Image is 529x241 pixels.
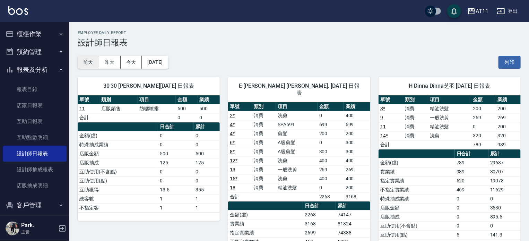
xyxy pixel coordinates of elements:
td: 300 [344,138,370,147]
td: 2268 [303,210,336,219]
td: 金額(虛) [78,131,158,140]
td: 29637 [488,158,521,167]
button: 預約管理 [3,43,67,61]
img: Person [6,222,19,235]
td: 400 [318,156,344,165]
td: 500 [176,104,198,113]
td: 0 [194,176,220,185]
td: 0 [455,221,488,230]
button: 櫃檯作業 [3,25,67,43]
td: 消費 [403,131,428,140]
td: 防曬噴霧 [138,104,176,113]
td: 洗剪 [428,131,471,140]
td: 0 [158,140,194,149]
td: 消費 [252,138,276,147]
td: 520 [455,176,488,185]
td: A級剪髮 [276,147,318,156]
td: 店販抽成 [379,212,455,221]
th: 單號 [379,95,403,104]
button: 列印 [498,56,521,69]
td: 互助使用(不含點) [78,167,158,176]
td: 0 [158,176,194,185]
td: 0 [455,194,488,203]
td: 實業績 [228,219,303,228]
button: 前天 [78,56,99,69]
td: 0 [194,140,220,149]
td: 店販抽成 [78,158,158,167]
td: 699 [318,120,344,129]
td: 74388 [336,228,370,237]
a: 報表目錄 [3,81,67,97]
td: 0 [455,212,488,221]
td: 200 [496,104,521,113]
td: 500 [158,149,194,158]
th: 金額 [318,102,344,111]
td: 500 [198,104,220,113]
td: 特殊抽成業績 [78,140,158,149]
button: 員工及薪資 [3,214,67,232]
td: A級剪髮 [276,138,318,147]
td: 0 [158,131,194,140]
td: 895.5 [488,212,521,221]
button: save [447,4,461,18]
th: 業績 [198,95,220,104]
td: 不指定實業績 [379,185,455,194]
div: AT11 [476,7,488,16]
a: 18 [230,185,235,190]
td: 269 [344,165,370,174]
th: 日合計 [455,149,488,158]
button: 登出 [494,5,521,18]
td: 指定實業績 [228,228,303,237]
a: 店家日報表 [3,97,67,113]
td: 400 [344,174,370,183]
th: 金額 [176,95,198,104]
td: 0 [455,203,488,212]
th: 項目 [276,102,318,111]
th: 業績 [496,95,521,104]
th: 類別 [252,102,276,111]
td: 精油洗髮 [428,122,471,131]
td: 320 [471,131,496,140]
td: 355 [194,185,220,194]
th: 項目 [138,95,176,104]
td: 789 [471,140,496,149]
td: 消費 [252,156,276,165]
button: 報表及分析 [3,61,67,79]
td: 0 [318,183,344,192]
p: 主管 [21,229,57,235]
td: 互助獲得 [78,185,158,194]
td: 699 [344,120,370,129]
td: 5 [455,230,488,239]
td: 消費 [252,165,276,174]
td: 消費 [252,120,276,129]
td: 1 [158,203,194,212]
td: 81324 [336,219,370,228]
table: a dense table [78,95,220,122]
td: 125 [194,158,220,167]
a: 13 [230,167,235,172]
td: 合計 [379,140,403,149]
a: 店販抽成明細 [3,178,67,193]
a: 11 [380,124,386,129]
td: 消費 [252,183,276,192]
td: 11629 [488,185,521,194]
td: 300 [318,147,344,156]
td: 洗剪 [276,174,318,183]
th: 日合計 [158,122,194,131]
td: 0 [488,221,521,230]
td: 141.3 [488,230,521,239]
td: 0 [158,167,194,176]
td: 2268 [318,192,344,201]
td: 300 [344,147,370,156]
td: 269 [471,113,496,122]
th: 累計 [194,122,220,131]
td: 消費 [252,129,276,138]
td: 0 [318,138,344,147]
td: 989 [496,140,521,149]
td: 店販銷售 [99,104,138,113]
td: 789 [455,158,488,167]
img: Logo [8,6,28,15]
td: 洗剪 [276,111,318,120]
td: 消費 [403,122,428,131]
td: 269 [318,165,344,174]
